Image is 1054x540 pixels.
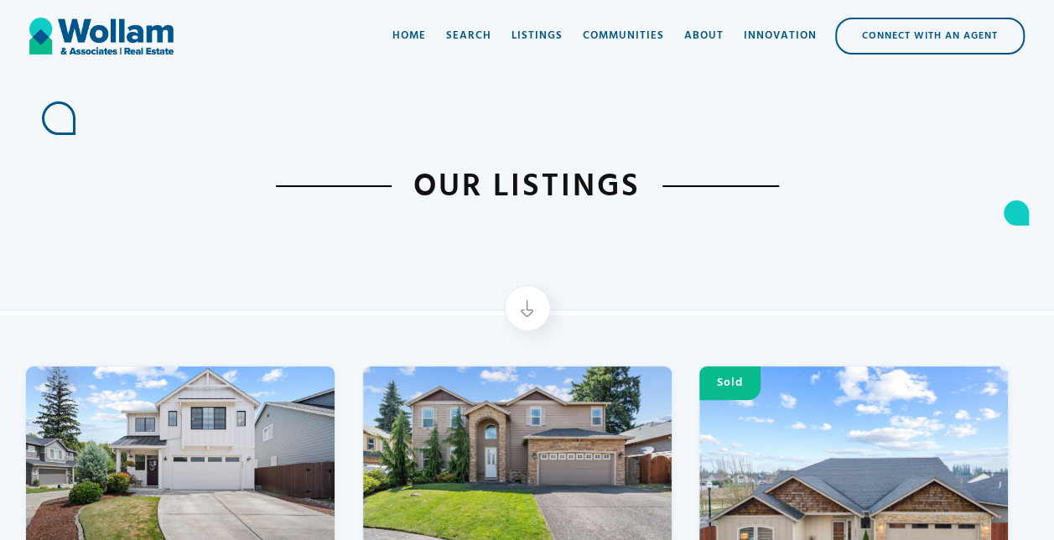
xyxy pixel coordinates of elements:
div: Search [446,28,491,44]
a: Communities [573,11,674,61]
a: Connect with an Agent [835,18,1025,55]
a: Innovation [734,11,827,61]
div: About [684,28,724,44]
div: Connect with an Agent [837,19,1023,53]
a: About [674,11,734,61]
div: Communities [583,28,664,44]
a: Listings [501,11,573,61]
div: Innovation [744,28,817,44]
a: home [29,11,174,61]
h1: Our Listings [392,165,662,208]
div: Home [392,28,426,44]
a: Search [436,11,501,61]
a: Home [382,11,436,61]
div: Listings [511,28,563,44]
